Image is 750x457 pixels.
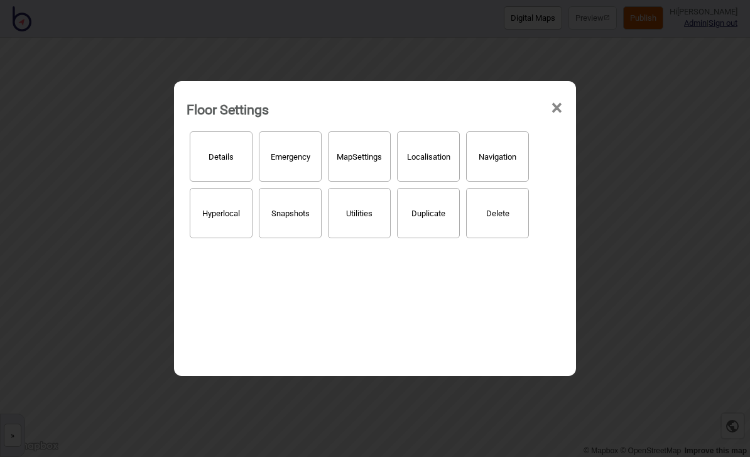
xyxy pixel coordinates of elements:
button: Snapshots [259,188,322,238]
button: Navigation [466,131,529,182]
button: MapSettings [328,131,391,182]
span: × [550,87,563,129]
button: Emergency [259,131,322,182]
div: Floor Settings [187,96,269,123]
button: Delete [466,188,529,238]
button: Localisation [397,131,460,182]
button: Details [190,131,253,182]
button: Duplicate [397,188,460,238]
button: Utilities [328,188,391,238]
button: Hyperlocal [190,188,253,238]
